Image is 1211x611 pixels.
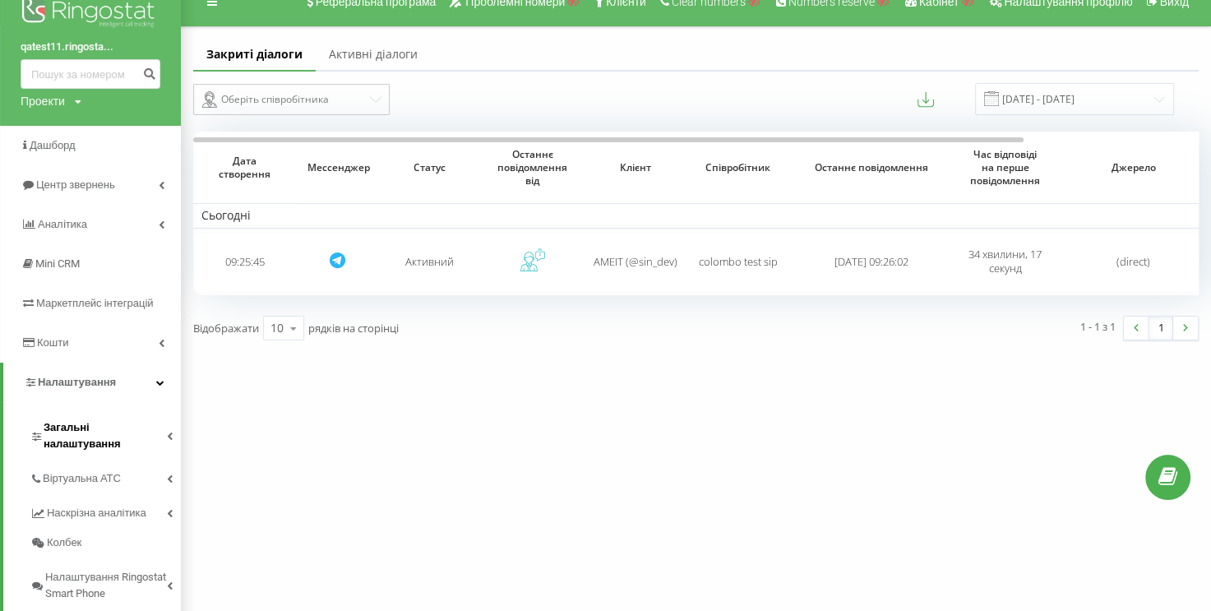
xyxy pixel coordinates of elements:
[30,408,181,459] a: Загальні налаштування
[30,528,181,558] a: Колбек
[37,336,68,349] span: Кошти
[308,321,399,336] span: рядків на сторінці
[202,90,367,109] div: Оберіть співробітника
[21,59,160,89] input: Пошук за номером
[596,161,674,174] span: Клієнт
[206,155,284,180] span: Дата створення
[21,93,65,109] div: Проекти
[35,257,80,270] span: Mini CRM
[954,232,1056,292] td: 34 хвилини, 17 секунд
[193,39,316,72] a: Закриті діалоги
[378,232,481,292] td: Активний
[966,148,1044,187] span: Час відповіді на перше повідомлення
[1149,317,1173,340] a: 1
[30,139,76,151] span: Дашборд
[699,161,777,174] span: Співробітник
[699,254,778,269] span: colombo test sip
[30,459,181,493] a: Віртуальна АТС
[805,161,938,174] span: Останнє повідомлення
[47,535,81,551] span: Колбек
[493,148,571,187] span: Останнє повідомлення від
[36,178,115,191] span: Центр звернень
[36,297,154,309] span: Маркетплейс інтеграцій
[38,376,116,388] span: Налаштування
[1116,254,1150,269] span: (direct)
[3,363,181,402] a: Налаштування
[45,569,167,602] span: Налаштування Ringostat Smart Phone
[307,161,367,174] span: Мессенджер
[43,470,121,487] span: Віртуальна АТС
[594,254,677,269] span: AMEIT (@sin_dev)
[316,39,431,72] a: Активні діалоги
[38,218,87,230] span: Аналiтика
[193,232,296,292] td: 09:25:45
[270,320,284,336] div: 10
[47,505,146,521] span: Наскрізна аналітика
[391,161,469,174] span: Статус
[834,254,908,269] span: [DATE] 09:26:02
[21,39,160,55] a: qatest11.ringosta...
[30,493,181,528] a: Наскрізна аналітика
[44,419,167,452] span: Загальні налаштування
[193,321,259,336] span: Відображати
[1080,318,1116,335] div: 1 - 1 з 1
[917,91,934,108] button: Експортувати повідомлення
[30,558,181,609] a: Налаштування Ringostat Smart Phone
[1071,161,1195,174] span: Джерело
